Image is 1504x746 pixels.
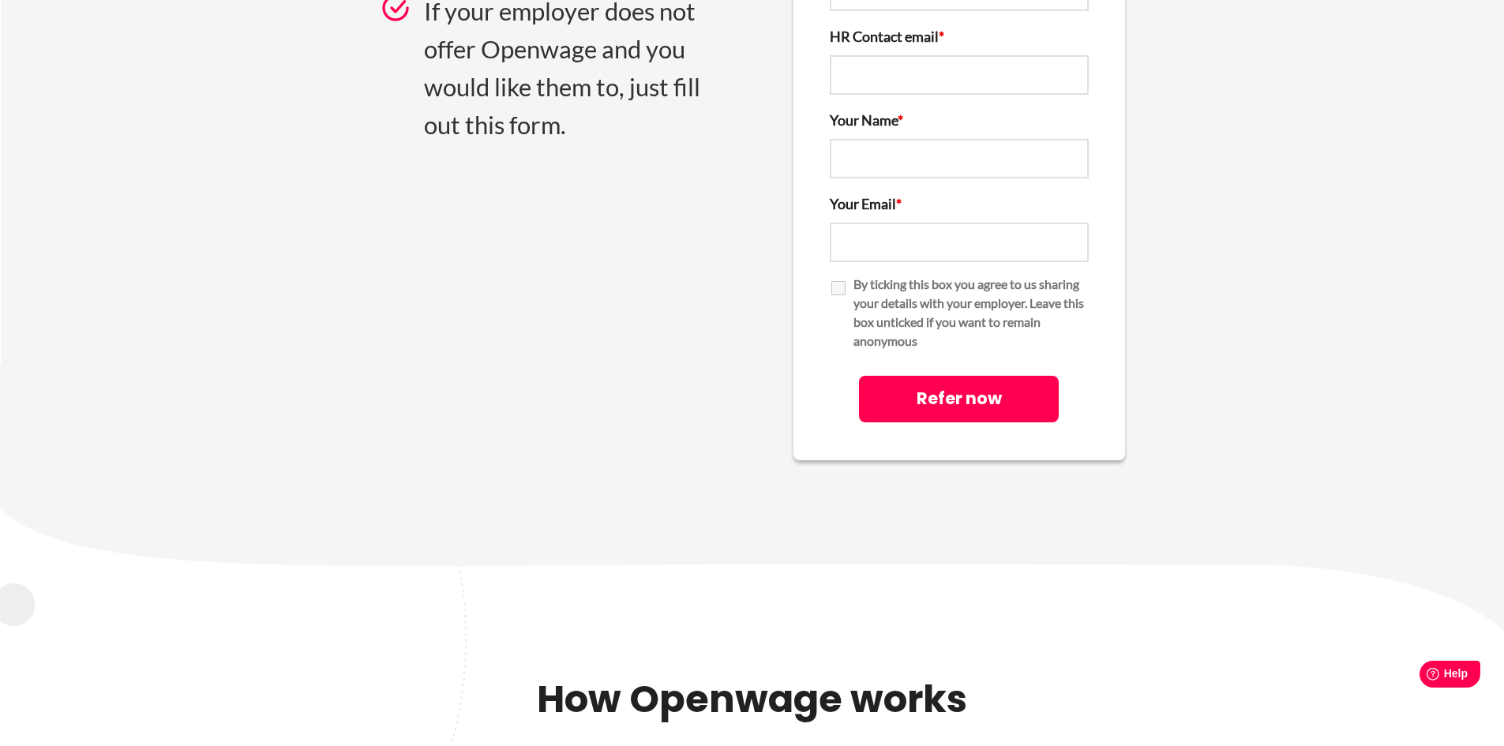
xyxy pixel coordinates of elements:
label: Your Name [830,107,903,133]
label: HR Contact email [830,24,944,49]
label: By ticking this box you agree to us sharing your details with your employer. Leave this box untic... [853,275,1089,351]
label: Your Email [830,191,902,216]
iframe: Help widget launcher [1363,654,1487,699]
input: Refer now [859,376,1059,422]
